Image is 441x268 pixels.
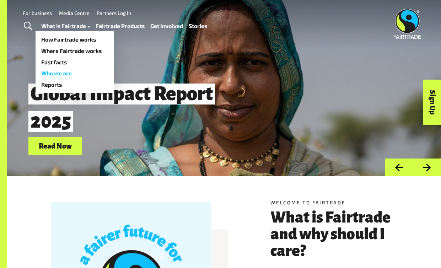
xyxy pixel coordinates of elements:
[36,79,114,90] a: Reports
[36,34,114,45] a: How Fairtrade works
[189,21,207,31] a: Stories
[413,159,441,177] button: Next
[41,21,90,31] a: What is Fairtrade
[394,9,421,39] img: Fairtrade Australia New Zealand logo
[270,199,397,206] h5: Welcome to Fairtrade
[270,209,397,259] h3: What is Fairtrade and why should I care?
[23,10,52,16] a: For business
[385,159,413,177] button: Previous
[59,10,90,16] a: Media Centre
[36,68,114,79] a: Who we are
[28,84,215,132] span: Global Impact Report 2025
[97,10,131,16] a: Partners Log In
[28,137,82,155] a: Read Now
[19,17,37,35] a: Toggle Search
[36,57,114,68] a: Fast facts
[96,21,145,31] a: Fairtrade Products
[150,21,183,31] a: Get Involved
[36,45,114,57] a: Where Fairtrade works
